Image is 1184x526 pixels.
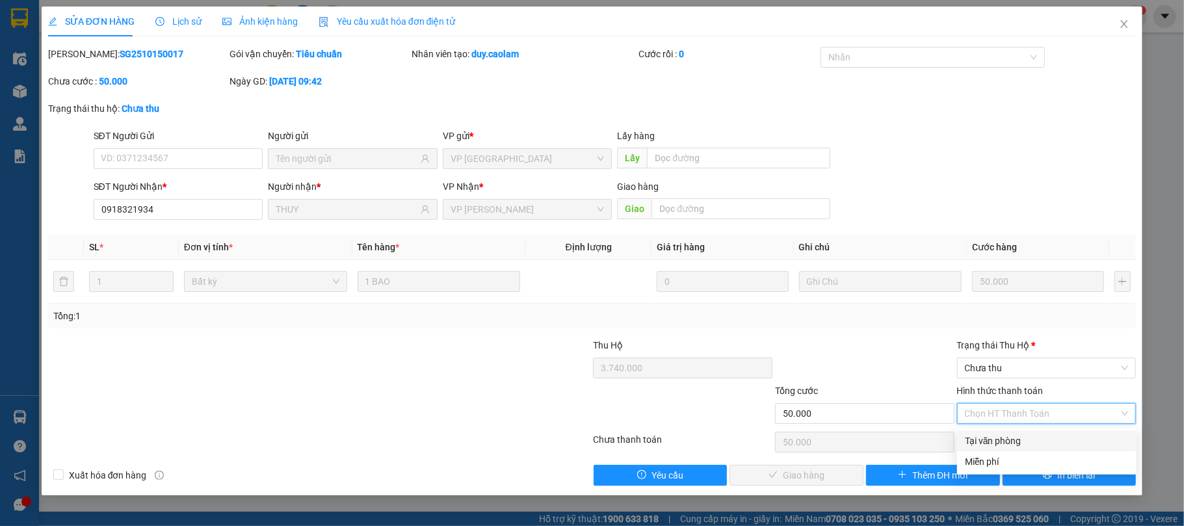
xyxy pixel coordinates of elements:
[99,76,127,86] b: 50.000
[566,242,612,252] span: Định lượng
[471,49,519,59] b: duy.caolam
[319,17,329,27] img: icon
[866,465,1000,486] button: plusThêm ĐH mới
[276,202,418,217] input: Tên người nhận
[155,17,164,26] span: clock-circle
[222,17,231,26] span: picture
[594,465,728,486] button: exclamation-circleYêu cầu
[651,468,683,482] span: Yêu cầu
[657,242,705,252] span: Giá trị hàng
[1057,468,1095,482] span: In biên lai
[637,470,646,480] span: exclamation-circle
[443,181,479,192] span: VP Nhận
[617,198,651,219] span: Giao
[109,62,179,78] li: (c) 2017
[184,242,233,252] span: Đơn vị tính
[155,16,202,27] span: Lịch sử
[617,148,647,168] span: Lấy
[912,468,967,482] span: Thêm ĐH mới
[898,470,907,480] span: plus
[269,76,322,86] b: [DATE] 09:42
[679,49,684,59] b: 0
[53,271,74,292] button: delete
[592,432,774,455] div: Chưa thanh toán
[593,340,623,350] span: Thu Hộ
[730,465,863,486] button: checkGiao hàng
[222,16,298,27] span: Ảnh kiện hàng
[48,74,228,88] div: Chưa cước :
[617,131,655,141] span: Lấy hàng
[89,242,99,252] span: SL
[443,129,612,143] div: VP gửi
[1043,470,1052,480] span: printer
[1119,19,1129,29] span: close
[965,434,1129,448] div: Tại văn phòng
[120,49,183,59] b: SG2510150017
[155,471,164,480] span: info-circle
[296,49,342,59] b: Tiêu chuẩn
[319,16,456,27] span: Yêu cầu xuất hóa đơn điện tử
[647,148,830,168] input: Dọc đường
[617,181,659,192] span: Giao hàng
[1114,271,1131,292] button: plus
[53,309,458,323] div: Tổng: 1
[965,358,1129,378] span: Chưa thu
[84,19,125,125] b: BIÊN NHẬN GỬI HÀNG HÓA
[957,338,1137,352] div: Trạng thái Thu Hộ
[48,17,57,26] span: edit
[192,272,339,291] span: Bất kỳ
[451,149,605,168] span: VP Sài Gòn
[421,205,430,214] span: user
[94,179,263,194] div: SĐT Người Nhận
[109,49,179,60] b: [DOMAIN_NAME]
[141,16,172,47] img: logo.jpg
[122,103,159,114] b: Chưa thu
[94,129,263,143] div: SĐT Người Gửi
[230,47,409,61] div: Gói vận chuyển:
[276,151,418,166] input: Tên người gửi
[230,74,409,88] div: Ngày GD:
[358,271,521,292] input: VD: Bàn, Ghế
[965,454,1129,469] div: Miễn phí
[957,386,1044,396] label: Hình thức thanh toán
[451,200,605,219] span: VP Phan Thiết
[358,242,400,252] span: Tên hàng
[799,271,962,292] input: Ghi Chú
[64,468,152,482] span: Xuất hóa đơn hàng
[268,179,438,194] div: Người nhận
[965,404,1129,423] span: Chọn HT Thanh Toán
[775,386,818,396] span: Tổng cước
[972,271,1103,292] input: 0
[48,101,272,116] div: Trạng thái thu hộ:
[48,16,135,27] span: SỬA ĐƠN HÀNG
[794,235,967,260] th: Ghi chú
[412,47,636,61] div: Nhân viên tạo:
[651,198,830,219] input: Dọc đường
[48,47,228,61] div: [PERSON_NAME]:
[16,84,73,145] b: [PERSON_NAME]
[657,271,788,292] input: 0
[638,47,818,61] div: Cước rồi :
[268,129,438,143] div: Người gửi
[1003,465,1137,486] button: printerIn biên lai
[421,154,430,163] span: user
[1106,7,1142,43] button: Close
[972,242,1017,252] span: Cước hàng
